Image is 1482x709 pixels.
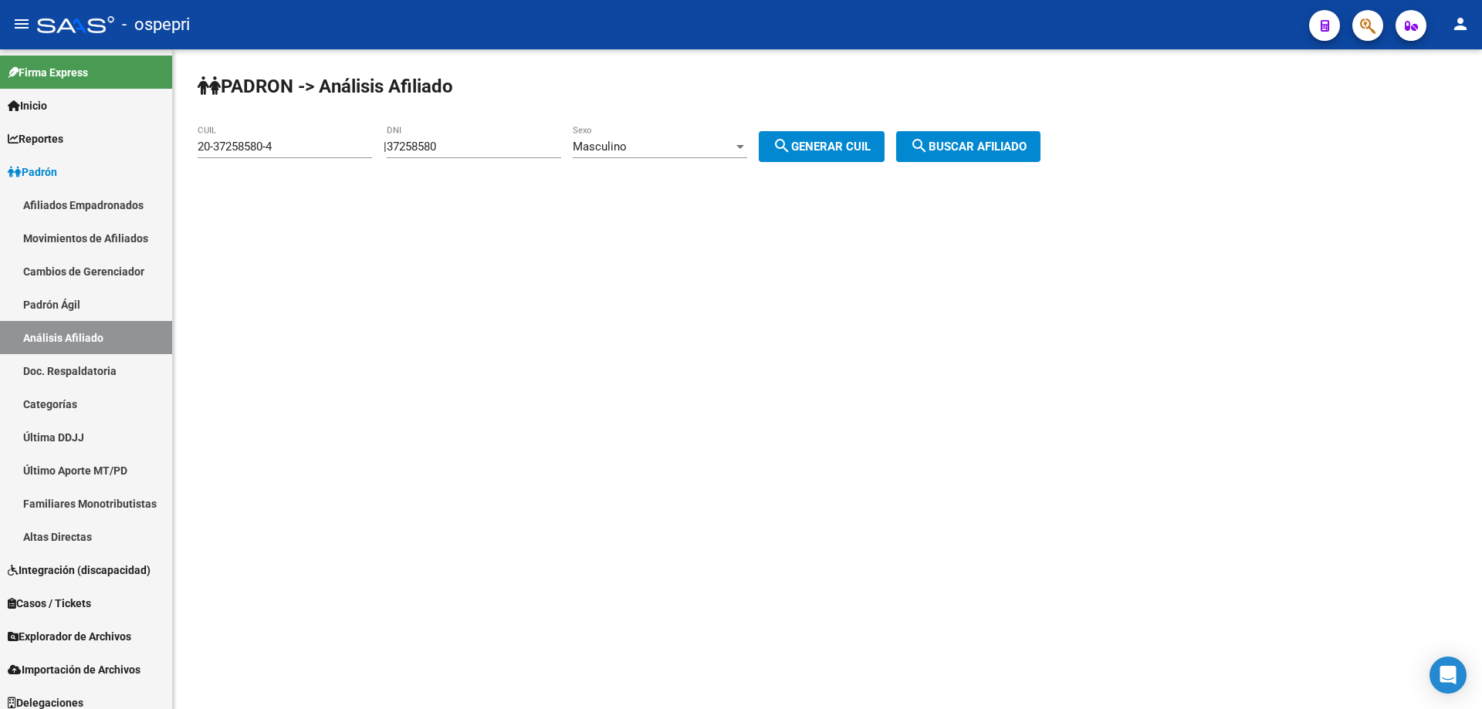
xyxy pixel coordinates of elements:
[8,130,63,147] span: Reportes
[910,140,1027,154] span: Buscar afiliado
[8,164,57,181] span: Padrón
[8,97,47,114] span: Inicio
[1451,15,1470,33] mat-icon: person
[773,140,871,154] span: Generar CUIL
[384,140,896,154] div: |
[759,131,885,162] button: Generar CUIL
[8,628,131,645] span: Explorador de Archivos
[198,76,453,97] strong: PADRON -> Análisis Afiliado
[573,140,627,154] span: Masculino
[1430,657,1467,694] div: Open Intercom Messenger
[910,137,929,155] mat-icon: search
[8,661,140,678] span: Importación de Archivos
[8,595,91,612] span: Casos / Tickets
[8,64,88,81] span: Firma Express
[8,562,151,579] span: Integración (discapacidad)
[896,131,1040,162] button: Buscar afiliado
[773,137,791,155] mat-icon: search
[12,15,31,33] mat-icon: menu
[122,8,190,42] span: - ospepri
